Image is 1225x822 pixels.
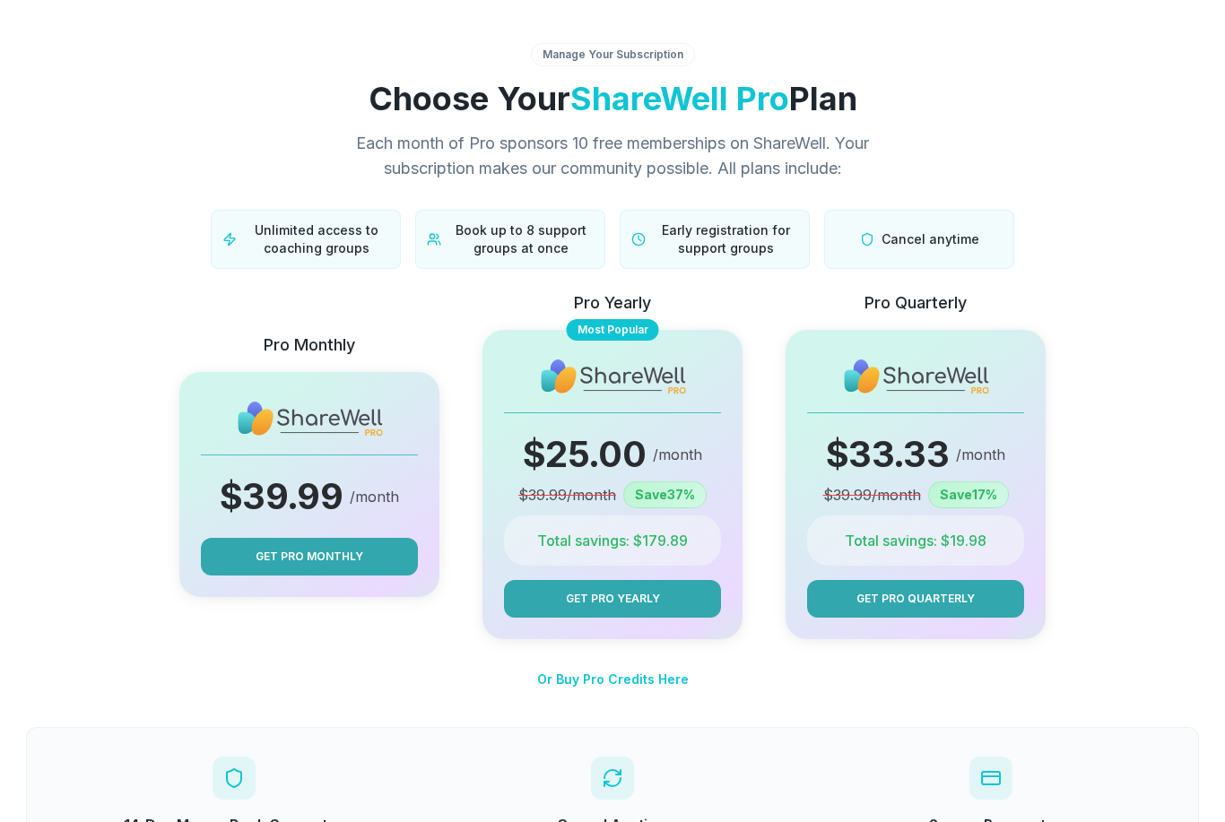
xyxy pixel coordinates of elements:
span: Book up to 8 support groups at once [448,221,594,257]
span: Get Pro Monthly [256,549,363,565]
h1: Choose Your Plan [26,81,1199,117]
span: ShareWell Pro [570,79,789,118]
span: Cancel anytime [882,230,979,248]
span: Early registration for support groups [653,221,798,257]
p: Each month of Pro sponsors 10 free memberships on ShareWell. Your subscription makes our communit... [311,131,914,181]
button: Get Pro Monthly [201,538,418,575]
p: Pro Monthly [264,333,355,358]
button: Or Buy Pro Credits Here [537,661,689,698]
button: Get Pro Quarterly [807,580,1024,618]
span: Get Pro Yearly [566,591,660,607]
span: Or Buy Pro Credits Here [537,671,689,687]
span: Get Pro Quarterly [856,591,975,607]
button: Get Pro Yearly [504,580,721,618]
span: Unlimited access to coaching groups [244,221,389,257]
div: Manage Your Subscription [531,43,695,66]
p: Pro Quarterly [864,290,967,316]
p: Pro Yearly [574,290,651,316]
